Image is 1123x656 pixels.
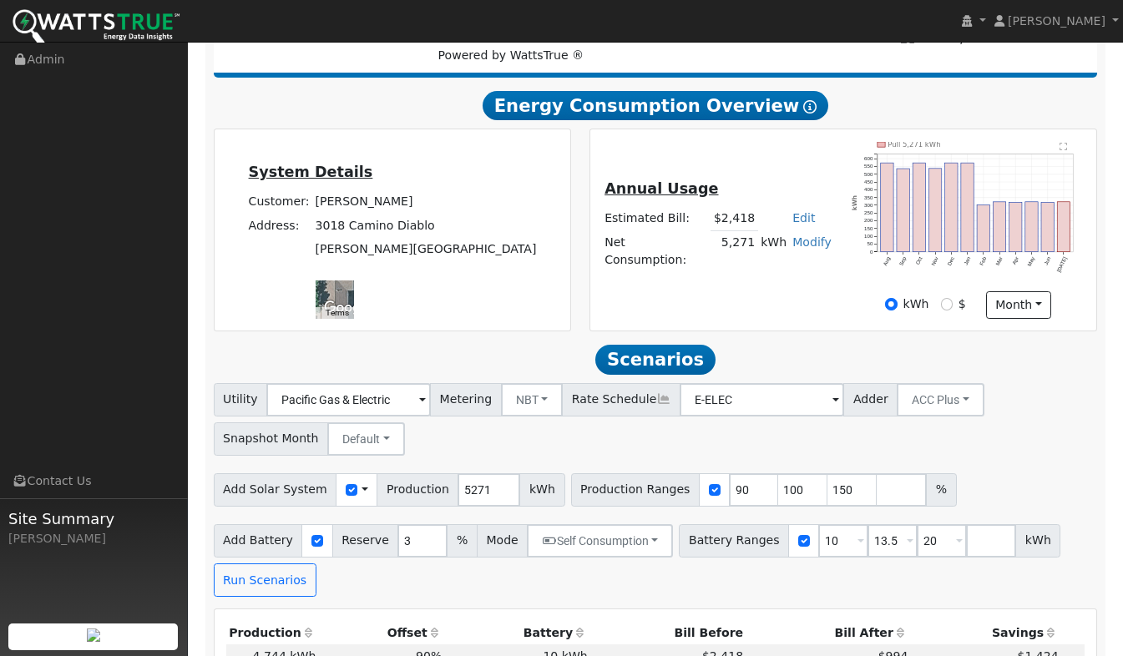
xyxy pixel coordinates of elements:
[946,163,959,252] rect: onclick=""
[571,473,700,507] span: Production Ranges
[327,422,405,456] button: Default
[986,291,1052,320] button: month
[979,255,989,266] text: Feb
[501,383,564,416] button: NBT
[995,255,1004,266] text: Mar
[1060,142,1068,150] text: 
[803,100,817,114] i: Show Help
[913,163,926,252] rect: onclick=""
[865,202,874,208] text: 300
[87,628,100,642] img: retrieve
[870,249,873,255] text: 0
[214,563,316,597] button: Run Scenarios
[320,297,375,319] img: Google
[746,621,911,644] th: Bill After
[377,473,458,507] span: Production
[903,295,929,313] label: kWh
[959,295,966,313] label: $
[929,168,942,251] rect: onclick=""
[320,297,375,319] a: Open this area in Google Maps (opens a new window)
[319,621,445,644] th: Offset
[245,214,312,237] td: Address:
[590,621,746,644] th: Bill Before
[445,621,590,644] th: Battery
[602,206,711,230] td: Estimated Bill:
[865,163,874,169] text: 550
[430,383,502,416] span: Metering
[926,473,956,507] span: %
[527,524,673,558] button: Self Consumption
[1010,202,1023,251] rect: onclick=""
[604,180,718,197] u: Annual Usage
[865,225,874,231] text: 150
[843,383,898,416] span: Adder
[868,240,873,246] text: 50
[947,255,956,266] text: Dec
[992,626,1044,639] span: Savings
[214,524,303,558] span: Add Battery
[792,211,815,225] a: Edit
[865,179,874,184] text: 450
[1015,524,1060,558] span: kWh
[1042,202,1055,251] rect: onclick=""
[1027,255,1037,267] text: May
[8,507,179,530] span: Site Summary
[964,255,973,266] text: Jan
[214,473,337,507] span: Add Solar System
[711,206,757,230] td: $2,418
[680,383,844,416] input: Select a Rate Schedule
[865,194,874,199] text: 350
[931,255,940,267] text: Nov
[994,202,1006,252] rect: onclick=""
[13,9,180,47] img: WattsTrue
[245,190,312,214] td: Customer:
[865,217,874,223] text: 200
[865,170,874,176] text: 500
[885,298,897,310] input: kWh
[214,422,329,456] span: Snapshot Month
[1012,255,1020,265] text: Apr
[214,383,268,416] span: Utility
[312,190,539,214] td: [PERSON_NAME]
[519,473,564,507] span: kWh
[852,195,859,210] text: kWh
[915,255,924,265] text: Oct
[326,308,349,317] a: Terms (opens in new tab)
[941,298,953,310] input: $
[1026,202,1039,252] rect: onclick=""
[883,255,892,266] text: Aug
[888,140,942,149] text: Pull 5,271 kWh
[562,383,680,416] span: Rate Schedule
[978,204,990,251] rect: onclick=""
[865,233,874,239] text: 100
[8,530,179,548] div: [PERSON_NAME]
[679,524,789,558] span: Battery Ranges
[266,383,431,416] input: Select a Utility
[483,91,828,121] span: Energy Consumption Overview
[226,621,319,644] th: Production
[1044,255,1053,266] text: Jun
[758,230,790,271] td: kWh
[962,163,974,252] rect: onclick=""
[312,214,539,237] td: 3018 Camino Diablo
[865,186,874,192] text: 400
[1008,14,1105,28] span: [PERSON_NAME]
[312,237,539,260] td: [PERSON_NAME][GEOGRAPHIC_DATA]
[865,155,874,161] text: 600
[1057,255,1070,273] text: [DATE]
[249,164,373,180] u: System Details
[602,230,711,271] td: Net Consumption:
[711,230,757,271] td: 5,271
[595,345,715,375] span: Scenarios
[477,524,528,558] span: Mode
[792,235,832,249] a: Modify
[332,524,399,558] span: Reserve
[881,163,893,252] rect: onclick=""
[865,209,874,215] text: 250
[898,169,910,252] rect: onclick=""
[1059,202,1071,252] rect: onclick=""
[897,383,984,416] button: ACC Plus
[898,255,908,266] text: Sep
[447,524,477,558] span: %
